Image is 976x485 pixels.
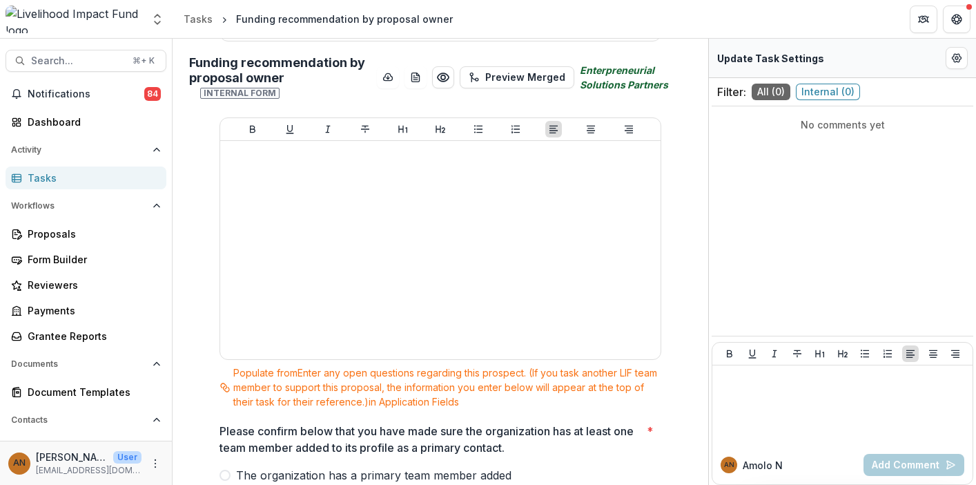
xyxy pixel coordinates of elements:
[404,66,427,88] button: download-word-button
[236,12,453,26] div: Funding recommendation by proposal owner
[184,12,213,26] div: Tasks
[580,63,692,92] i: Enterpreneurial Solutions Partners
[6,325,166,348] a: Grantee Reports
[244,121,261,137] button: Bold
[6,299,166,322] a: Payments
[6,248,166,271] a: Form Builder
[189,55,371,100] h2: Funding recommendation by proposal owner
[6,83,166,105] button: Notifications84
[6,6,142,33] img: Livelihood Impact Fund logo
[11,145,147,155] span: Activity
[11,201,147,211] span: Workflows
[460,66,574,88] button: Preview Merged
[925,345,941,362] button: Align Center
[6,437,166,459] a: Grantees
[752,84,790,100] span: All ( 0 )
[507,121,524,137] button: Ordered List
[130,53,157,68] div: ⌘ + K
[432,66,454,88] button: Preview 764abb51-9a79-4a2a-8bcd-e6128e103da7.pdf
[432,121,449,137] button: Heading 2
[11,415,147,425] span: Contacts
[36,464,141,477] p: [EMAIL_ADDRESS][DOMAIN_NAME]
[219,423,641,456] p: Please confirm below that you have made sure the organization has at least one team member added ...
[545,121,562,137] button: Align Left
[28,329,155,343] div: Grantee Reports
[717,84,746,100] p: Filter:
[766,345,783,362] button: Italicize
[621,121,637,137] button: Align Right
[28,278,155,292] div: Reviewers
[946,47,968,69] button: Edit Form Settings
[789,345,806,362] button: Strike
[879,345,896,362] button: Ordered List
[470,121,487,137] button: Bullet List
[282,121,298,137] button: Underline
[28,252,155,267] div: Form Builder
[717,51,824,66] p: Update Task Settings
[6,274,166,296] a: Reviewers
[233,365,661,409] p: Populate from Enter any open questions regarding this prospect. (If you task another LIF team mem...
[902,345,919,362] button: Align Left
[717,117,968,132] p: No comments yet
[31,55,124,67] span: Search...
[178,9,458,29] nav: breadcrumb
[28,303,155,318] div: Payments
[796,84,860,100] span: Internal ( 0 )
[721,345,738,362] button: Bold
[147,455,164,472] button: More
[583,121,599,137] button: Align Center
[943,6,970,33] button: Get Help
[36,450,108,464] p: [PERSON_NAME]
[863,454,964,476] button: Add Comment
[812,345,828,362] button: Heading 1
[28,115,155,129] div: Dashboard
[6,111,166,133] a: Dashboard
[144,87,161,101] span: 84
[6,409,166,431] button: Open Contacts
[6,381,166,403] a: Document Templates
[200,88,280,99] span: Internal form
[6,195,166,217] button: Open Workflows
[835,345,851,362] button: Heading 2
[724,462,734,468] div: Amolo Ng'weno
[910,6,937,33] button: Partners
[28,385,155,399] div: Document Templates
[395,121,411,137] button: Heading 1
[236,467,511,484] span: The organization has a primary team member added
[6,50,166,72] button: Search...
[11,359,147,369] span: Documents
[28,171,155,185] div: Tasks
[744,345,761,362] button: Underline
[28,227,155,241] div: Proposals
[28,88,144,100] span: Notifications
[743,458,783,473] p: Amolo N
[6,222,166,245] a: Proposals
[6,139,166,161] button: Open Activity
[947,345,964,362] button: Align Right
[857,345,873,362] button: Bullet List
[13,459,26,468] div: Amolo Ng'weno
[6,167,166,189] a: Tasks
[357,121,373,137] button: Strike
[113,451,141,464] p: User
[178,9,218,29] a: Tasks
[320,121,336,137] button: Italicize
[6,353,166,375] button: Open Documents
[148,6,167,33] button: Open entity switcher
[377,66,399,88] button: download-button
